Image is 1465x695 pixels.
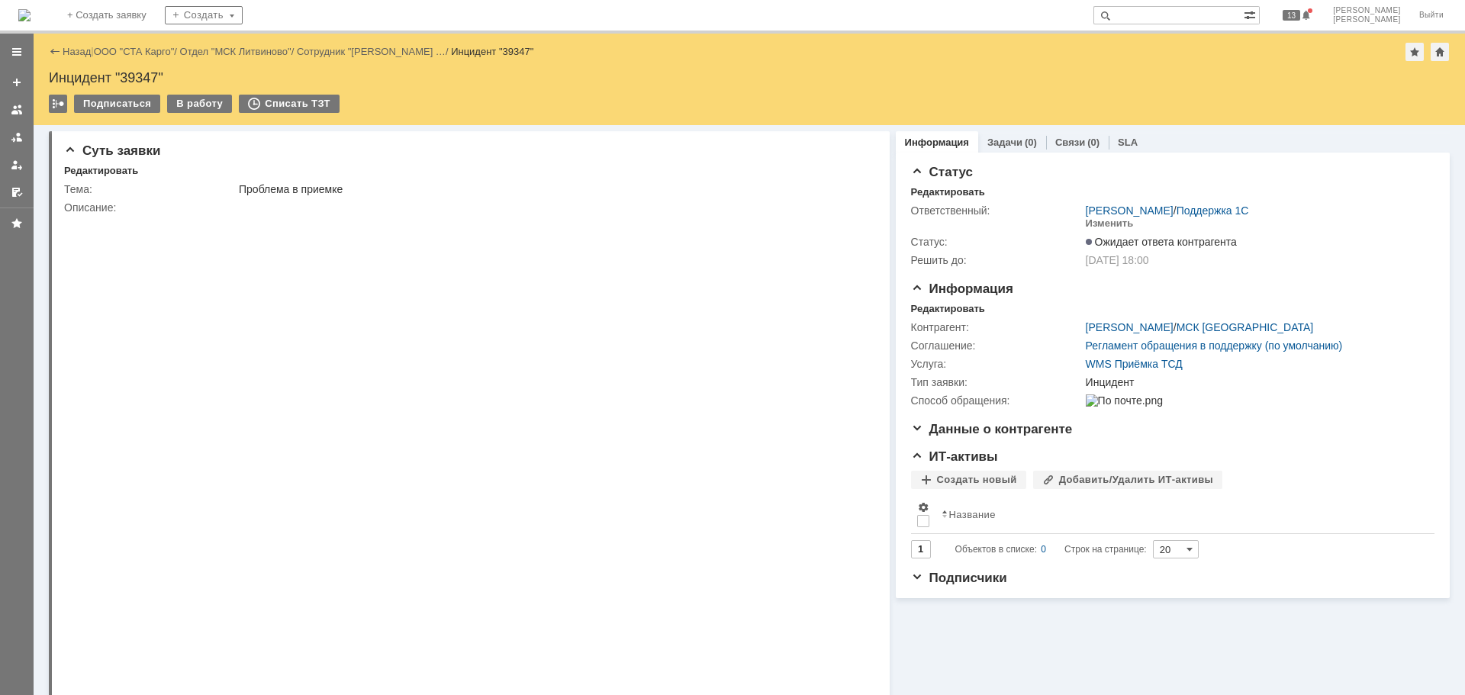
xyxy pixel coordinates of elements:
[911,339,1083,352] div: Соглашение:
[64,183,236,195] div: Тема:
[1086,394,1163,407] img: По почте.png
[64,165,138,177] div: Редактировать
[905,137,969,148] a: Информация
[18,9,31,21] a: Перейти на домашнюю страницу
[1086,321,1174,333] a: [PERSON_NAME]
[49,95,67,113] div: Работа с массовостью
[94,46,180,57] div: /
[1118,137,1138,148] a: SLA
[911,303,985,315] div: Редактировать
[1086,217,1134,230] div: Изменить
[911,236,1083,248] div: Статус:
[180,46,297,57] div: /
[1086,376,1427,388] div: Инцидент
[1086,204,1174,217] a: [PERSON_NAME]
[911,282,1013,296] span: Информация
[1087,137,1100,148] div: (0)
[64,143,160,158] span: Суть заявки
[1177,204,1249,217] a: Поддержка 1С
[1244,7,1259,21] span: Расширенный поиск
[297,46,451,57] div: /
[1283,10,1300,21] span: 13
[955,544,1037,555] span: Объектов в списке:
[911,394,1083,407] div: Способ обращения:
[5,153,29,177] a: Мои заявки
[911,186,985,198] div: Редактировать
[63,46,91,57] a: Назад
[91,45,93,56] div: |
[911,571,1007,585] span: Подписчики
[94,46,175,57] a: ООО "СТА Карго"
[911,254,1083,266] div: Решить до:
[911,204,1083,217] div: Ответственный:
[955,540,1147,558] i: Строк на странице:
[1086,254,1149,266] span: [DATE] 18:00
[911,358,1083,370] div: Услуга:
[911,422,1073,436] span: Данные о контрагенте
[1086,358,1183,370] a: WMS Приёмка ТСД
[917,501,929,513] span: Настройки
[1405,43,1424,61] div: Добавить в избранное
[1177,321,1314,333] a: МСК [GEOGRAPHIC_DATA]
[1025,137,1037,148] div: (0)
[5,125,29,150] a: Заявки в моей ответственности
[49,70,1450,85] div: Инцидент "39347"
[5,180,29,204] a: Мои согласования
[1333,15,1401,24] span: [PERSON_NAME]
[1041,540,1046,558] div: 0
[949,509,996,520] div: Название
[935,495,1422,534] th: Название
[987,137,1022,148] a: Задачи
[1333,6,1401,15] span: [PERSON_NAME]
[1086,204,1249,217] div: /
[239,183,866,195] div: Проблема в приемке
[1086,236,1237,248] span: Ожидает ответа контрагента
[18,9,31,21] img: logo
[911,321,1083,333] div: Контрагент:
[180,46,291,57] a: Отдел "МСК Литвиново"
[297,46,446,57] a: Сотрудник "[PERSON_NAME] …
[1086,339,1343,352] a: Регламент обращения в поддержку (по умолчанию)
[1086,321,1314,333] div: /
[64,201,869,214] div: Описание:
[5,70,29,95] a: Создать заявку
[911,165,973,179] span: Статус
[911,376,1083,388] div: Тип заявки:
[5,98,29,122] a: Заявки на командах
[1055,137,1085,148] a: Связи
[911,449,998,464] span: ИТ-активы
[1431,43,1449,61] div: Сделать домашней страницей
[165,6,243,24] div: Создать
[451,46,533,57] div: Инцидент "39347"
